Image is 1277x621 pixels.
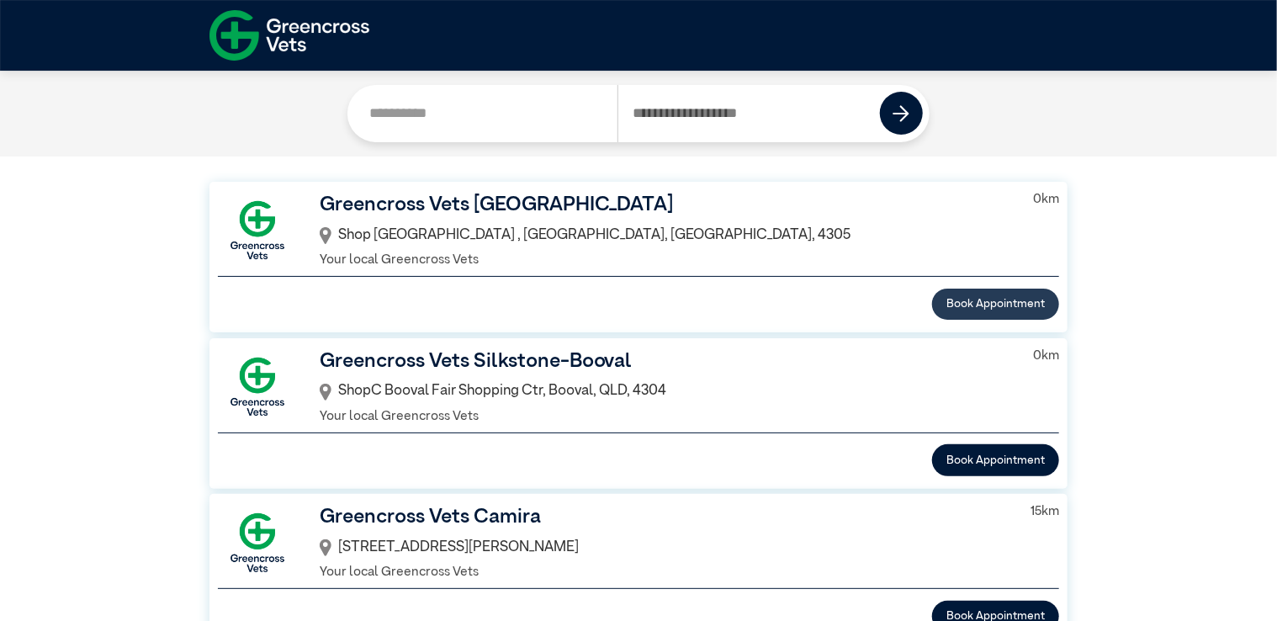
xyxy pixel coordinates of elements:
[218,191,297,270] img: GX-Square.png
[320,502,1008,533] h3: Greencross Vets Camira
[932,289,1059,320] button: Book Appointment
[1033,347,1059,366] p: 0 km
[1033,190,1059,210] p: 0 km
[218,503,297,582] img: GX-Square.png
[218,348,297,427] img: GX-Square.png
[354,85,617,142] input: Search by Clinic Name
[320,533,1008,563] div: [STREET_ADDRESS][PERSON_NAME]
[320,220,1010,251] div: Shop [GEOGRAPHIC_DATA] , [GEOGRAPHIC_DATA], [GEOGRAPHIC_DATA], 4305
[320,347,1010,377] h3: Greencross Vets Silkstone-Booval
[320,376,1010,406] div: ShopC Booval Fair Shopping Ctr, Booval, QLD, 4304
[320,407,1010,427] p: Your local Greencross Vets
[320,563,1008,582] p: Your local Greencross Vets
[617,85,881,142] input: Search by Postcode
[320,190,1010,220] h3: Greencross Vets [GEOGRAPHIC_DATA]
[209,4,369,66] img: f-logo
[932,444,1059,475] button: Book Appointment
[893,105,909,122] img: icon-right
[320,251,1010,270] p: Your local Greencross Vets
[1031,502,1059,522] p: 15 km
